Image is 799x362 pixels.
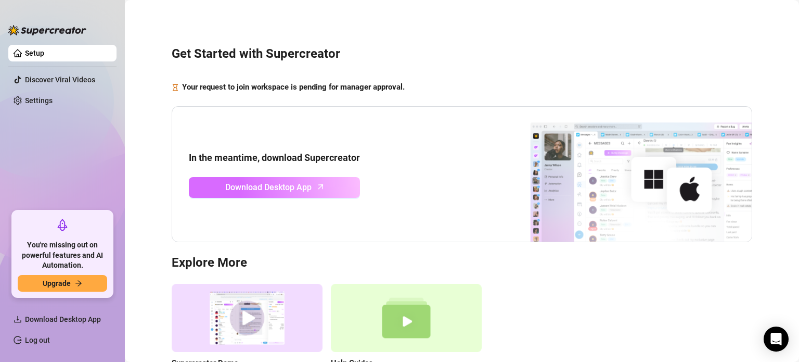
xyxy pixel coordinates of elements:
span: Upgrade [43,279,71,288]
span: hourglass [172,81,179,94]
span: rocket [56,219,69,231]
span: Download Desktop App [25,315,101,323]
a: Download Desktop Apparrow-up [189,177,360,198]
a: Discover Viral Videos [25,76,95,84]
span: download [14,315,22,323]
span: arrow-right [75,280,82,287]
img: logo-BBDzfeDw.svg [8,25,86,35]
h3: Explore More [172,255,752,271]
span: arrow-up [315,181,327,193]
div: Open Intercom Messenger [764,327,789,352]
span: You're missing out on powerful features and AI Automation. [18,240,107,271]
strong: In the meantime, download Supercreator [189,152,360,163]
a: Setup [25,49,44,57]
h3: Get Started with Supercreator [172,46,752,63]
span: Download Desktop App [225,181,312,194]
img: supercreator demo [172,284,323,352]
strong: Your request to join workspace is pending for manager approval. [182,82,405,92]
img: download app [492,107,752,242]
a: Settings [25,96,53,105]
img: help guides [331,284,482,352]
button: Upgradearrow-right [18,275,107,292]
a: Log out [25,336,50,344]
